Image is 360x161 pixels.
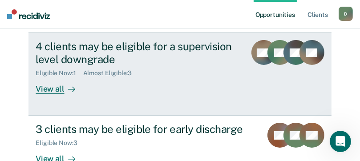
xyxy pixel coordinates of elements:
div: 4 clients may be eligible for a supervision level downgrade [36,40,239,66]
div: View all [36,77,85,94]
button: D [339,7,353,21]
div: Eligible Now : 1 [36,69,83,77]
img: Recidiviz [7,9,50,19]
iframe: Intercom live chat [330,131,351,152]
a: 4 clients may be eligible for a supervision level downgradeEligible Now:1Almost Eligible:3View all [28,32,331,116]
div: 3 clients may be eligible for early discharge [36,123,255,136]
div: Eligible Now : 3 [36,139,84,147]
div: Almost Eligible : 3 [83,69,139,77]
